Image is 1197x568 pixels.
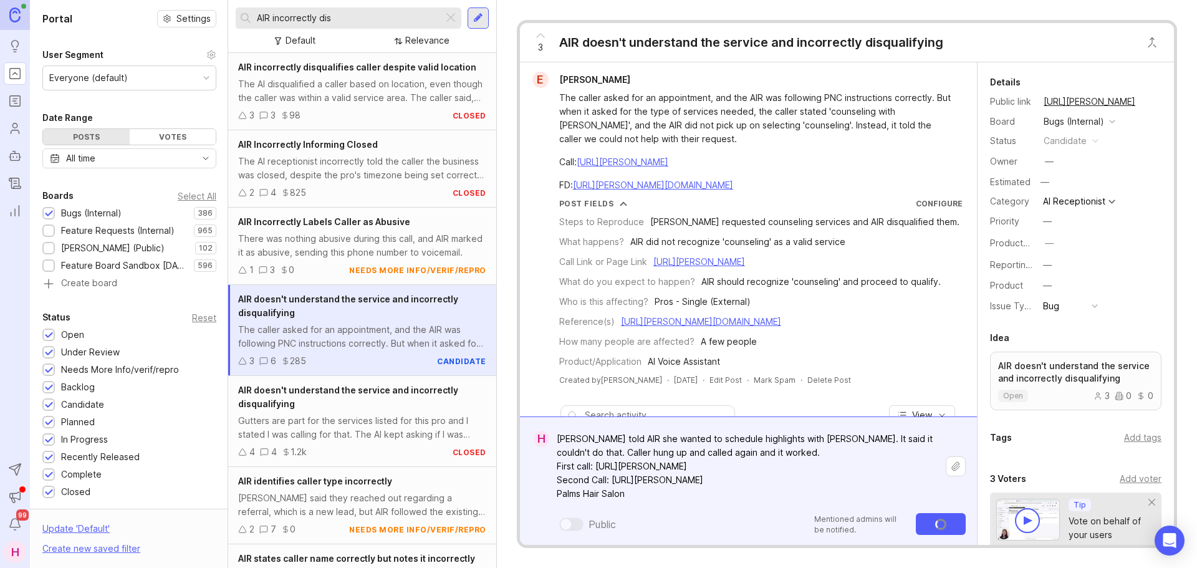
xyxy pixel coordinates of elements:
[42,110,93,125] div: Date Range
[1040,94,1139,110] a: [URL][PERSON_NAME]
[577,156,668,167] a: [URL][PERSON_NAME]
[990,75,1021,90] div: Details
[42,279,216,290] a: Create board
[4,541,26,563] div: H
[453,110,486,121] div: closed
[573,180,733,190] a: [URL][PERSON_NAME][DOMAIN_NAME]
[655,295,751,309] div: Pros - Single (External)
[249,354,254,368] div: 3
[653,256,745,267] a: [URL][PERSON_NAME]
[1124,431,1161,445] div: Add tags
[42,310,70,325] div: Status
[674,375,698,385] time: [DATE]
[453,188,486,198] div: closed
[228,467,496,544] a: AIR identifies caller type incorrectly[PERSON_NAME] said they reached out regarding a referral, w...
[196,153,216,163] svg: toggle icon
[249,522,254,536] div: 2
[990,216,1019,226] label: Priority
[437,356,486,367] div: candidate
[559,74,630,85] span: [PERSON_NAME]
[249,186,254,200] div: 2
[238,77,486,105] div: The AI disqualified a caller based on location, even though the caller was within a valid service...
[990,238,1056,248] label: ProductboardID
[585,408,728,422] input: Search activity...
[4,35,26,57] a: Ideas
[61,433,108,446] div: In Progress
[4,145,26,167] a: Autopilot
[238,553,475,564] span: AIR states caller name correctly but notes it incorrectly
[4,117,26,140] a: Users
[61,328,84,342] div: Open
[238,139,378,150] span: AIR Incorrectly Informing Closed
[176,12,211,25] span: Settings
[525,72,640,88] a: E[PERSON_NAME]
[559,375,662,385] div: Created by [PERSON_NAME]
[990,352,1161,410] a: AIR doesn't understand the service and incorrectly disqualifyingopen300
[1044,115,1104,128] div: Bugs (Internal)
[228,285,496,376] a: AIR doesn't understand the service and incorrectly disqualifyingThe caller asked for an appointme...
[1003,391,1023,401] p: open
[990,115,1034,128] div: Board
[49,71,128,85] div: Everyone (default)
[4,458,26,481] button: Send to Autopilot
[289,263,294,277] div: 0
[290,186,306,200] div: 825
[257,11,438,25] input: Search...
[946,456,966,476] button: Upload file
[1120,472,1161,486] div: Add voter
[589,517,616,532] div: Public
[238,491,486,519] div: [PERSON_NAME] said they reached out regarding a referral, which is a new lead, but AIR followed t...
[42,522,110,542] div: Update ' Default '
[549,427,946,506] textarea: [PERSON_NAME] told AIR she wanted to schedule highlights with [PERSON_NAME]. It said it couldn't ...
[916,199,963,208] a: Configure
[42,542,140,556] div: Create new saved filter
[405,34,449,47] div: Relevance
[157,10,216,27] a: Settings
[990,134,1034,148] div: Status
[228,130,496,208] a: AIR Incorrectly Informing ClosedThe AI receptionist incorrectly told the caller the business was ...
[198,261,213,271] p: 596
[990,178,1031,186] div: Estimated
[559,255,647,269] div: Call Link or Page Link
[61,363,179,377] div: Needs More Info/verif/repro
[198,208,213,218] p: 386
[534,431,549,447] div: H
[238,232,486,259] div: There was nothing abusive during this call, and AIR marked it as abusive, sending this phone numb...
[4,172,26,195] a: Changelog
[61,345,120,359] div: Under Review
[192,314,216,321] div: Reset
[228,376,496,467] a: AIR doesn't understand the service and incorrectly disqualifyingGutters are part for the services...
[559,335,695,349] div: How many people are affected?
[1043,214,1052,228] div: —
[61,241,165,255] div: [PERSON_NAME] (Public)
[291,445,307,459] div: 1.2k
[996,499,1060,541] img: video-thumbnail-vote-d41b83416815613422e2ca741bf692cc.jpg
[559,91,952,146] div: The caller asked for an appointment, and the AIR was following PNC instructions correctly. But wh...
[349,524,486,535] div: needs more info/verif/repro
[990,155,1034,168] div: Owner
[61,415,95,429] div: Planned
[238,476,392,486] span: AIR identifies caller type incorrectly
[990,95,1034,108] div: Public link
[1074,500,1086,510] p: Tip
[559,235,624,249] div: What happens?
[178,193,216,200] div: Select All
[990,280,1023,291] label: Product
[1044,134,1087,148] div: candidate
[271,354,276,368] div: 6
[61,485,90,499] div: Closed
[16,509,29,521] span: 99
[4,200,26,222] a: Reporting
[990,195,1034,208] div: Category
[1043,279,1052,292] div: —
[271,445,277,459] div: 4
[701,335,757,349] div: A few people
[271,522,276,536] div: 7
[703,375,704,385] div: ·
[559,34,943,51] div: AIR doesn't understand the service and incorrectly disqualifying
[990,430,1012,445] div: Tags
[559,198,628,209] button: Post Fields
[1140,30,1165,55] button: Close button
[807,375,851,385] div: Delete Post
[238,414,486,441] div: Gutters are part for the services listed for this pro and I stated I was calling for that. The AI...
